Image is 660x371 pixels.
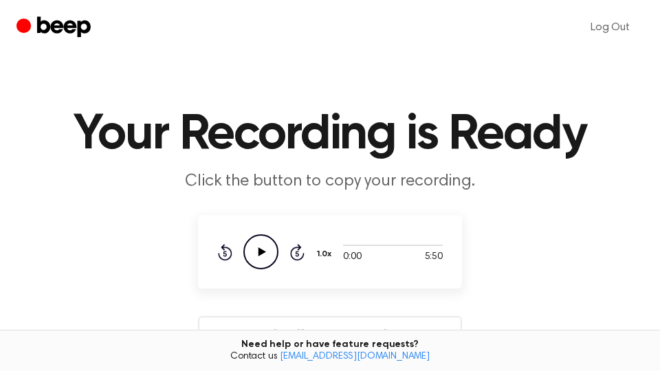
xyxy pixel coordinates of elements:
[425,250,443,265] span: 5:50
[343,250,361,265] span: 0:00
[16,110,643,159] h1: Your Recording is Ready
[8,351,652,363] span: Contact us
[316,243,337,266] button: 1.0x
[577,11,643,44] a: Log Out
[16,14,94,41] a: Beep
[66,170,594,193] p: Click the button to copy your recording.
[280,352,430,361] a: [EMAIL_ADDRESS][DOMAIN_NAME]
